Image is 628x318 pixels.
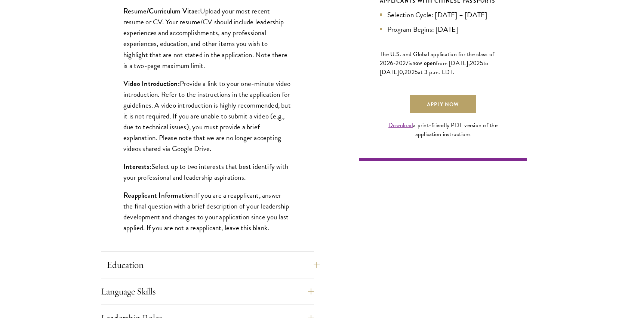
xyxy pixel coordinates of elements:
[403,68,404,77] span: ,
[101,283,314,300] button: Language Skills
[480,59,483,68] span: 5
[393,59,406,68] span: -202
[415,68,418,77] span: 5
[390,59,393,68] span: 6
[123,161,151,172] strong: Interests:
[406,59,409,68] span: 7
[418,68,455,77] span: at 3 p.m. EDT.
[380,59,488,77] span: to [DATE]
[470,59,480,68] span: 202
[399,68,403,77] span: 0
[123,190,195,200] strong: Reapplicant Information:
[436,59,470,68] span: from [DATE],
[123,190,292,233] p: If you are a reapplicant, answer the final question with a brief description of your leadership d...
[123,161,292,183] p: Select up to two interests that best identify with your professional and leadership aspirations.
[380,121,506,139] div: a print-friendly PDF version of the application instructions
[123,6,292,71] p: Upload your most recent resume or CV. Your resume/CV should include leadership experiences and ac...
[404,68,415,77] span: 202
[107,256,320,274] button: Education
[409,59,412,68] span: is
[123,78,292,154] p: Provide a link to your one-minute video introduction. Refer to the instructions in the applicatio...
[410,95,476,113] a: Apply Now
[380,9,506,20] li: Selection Cycle: [DATE] – [DATE]
[388,121,413,130] a: Download
[123,78,180,89] strong: Video Introduction:
[123,6,200,16] strong: Resume/Curriculum Vitae:
[412,59,436,67] span: now open
[380,24,506,35] li: Program Begins: [DATE]
[380,50,494,68] span: The U.S. and Global application for the class of 202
